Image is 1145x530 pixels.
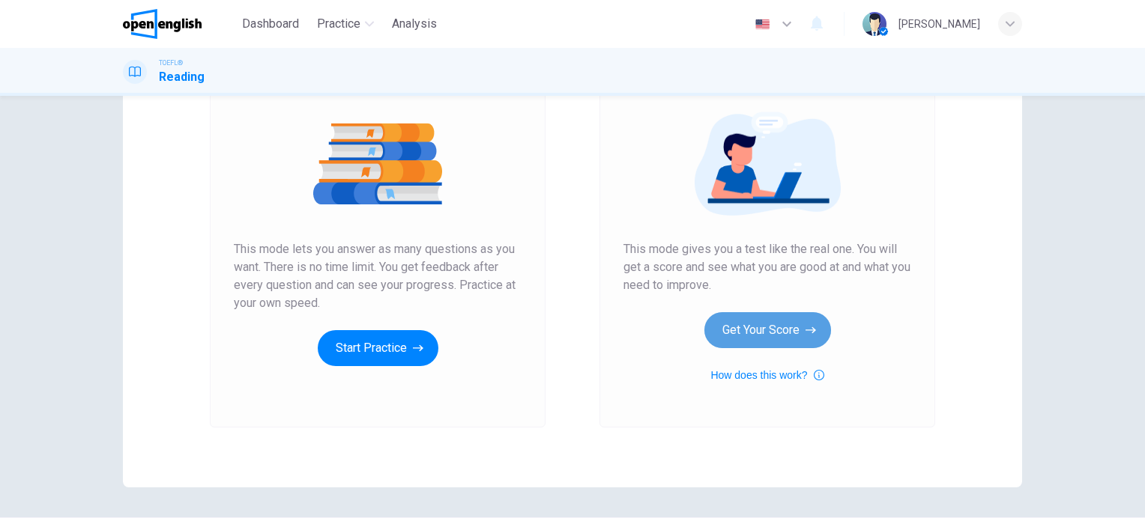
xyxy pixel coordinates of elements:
[386,10,443,37] button: Analysis
[234,240,522,312] span: This mode lets you answer as many questions as you want. There is no time limit. You get feedback...
[311,10,380,37] button: Practice
[623,240,911,294] span: This mode gives you a test like the real one. You will get a score and see what you are good at a...
[862,12,886,36] img: Profile picture
[159,68,205,86] h1: Reading
[318,330,438,366] button: Start Practice
[704,312,831,348] button: Get Your Score
[159,58,183,68] span: TOEFL®
[123,9,236,39] a: OpenEnglish logo
[753,19,772,30] img: en
[242,15,299,33] span: Dashboard
[898,15,980,33] div: [PERSON_NAME]
[392,15,437,33] span: Analysis
[236,10,305,37] button: Dashboard
[710,366,824,384] button: How does this work?
[123,9,202,39] img: OpenEnglish logo
[317,15,360,33] span: Practice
